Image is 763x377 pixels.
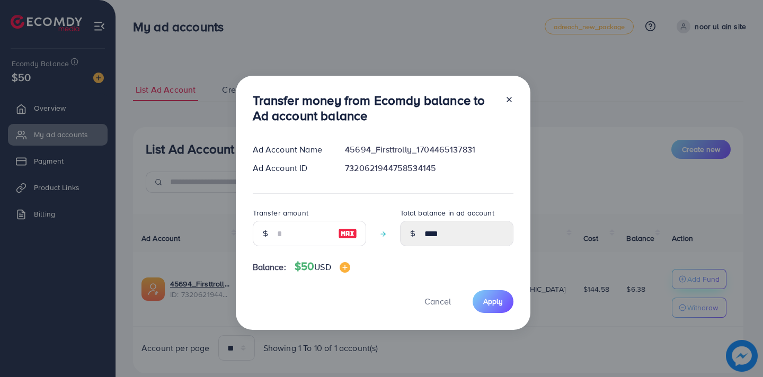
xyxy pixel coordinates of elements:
div: Ad Account ID [244,162,337,174]
div: Ad Account Name [244,143,337,156]
span: USD [314,261,331,273]
img: image [338,227,357,240]
div: 7320621944758534145 [336,162,521,174]
div: 45694_Firsttrolly_1704465137831 [336,143,521,156]
button: Cancel [411,290,464,313]
img: image [340,262,350,273]
span: Cancel [424,295,451,307]
label: Transfer amount [253,208,308,218]
h4: $50 [295,260,350,273]
h3: Transfer money from Ecomdy balance to Ad account balance [253,93,496,123]
span: Balance: [253,261,286,273]
button: Apply [473,290,513,313]
span: Apply [483,296,503,307]
label: Total balance in ad account [400,208,494,218]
